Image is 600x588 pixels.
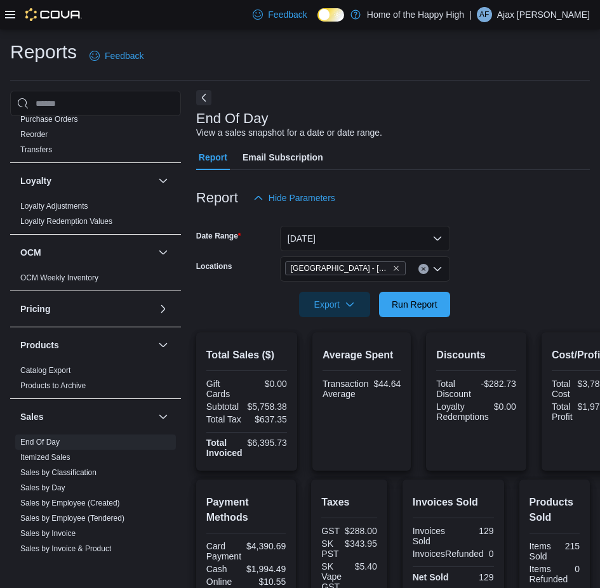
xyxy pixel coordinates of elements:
span: Products to Archive [20,381,86,391]
span: [GEOGRAPHIC_DATA] - [GEOGRAPHIC_DATA] - Fire & Flower [291,262,390,275]
span: End Of Day [20,437,60,447]
button: Products [20,339,153,351]
h2: Total Sales ($) [206,348,287,363]
button: Loyalty [156,173,171,188]
div: OCM [10,270,181,291]
img: Cova [25,8,82,21]
span: Reorder [20,129,48,140]
span: Feedback [268,8,307,21]
div: SK PST [321,539,340,559]
div: 0 [573,564,580,574]
div: $0.00 [249,379,287,389]
span: Sales by Invoice [20,528,76,539]
a: End Of Day [20,438,60,447]
button: Export [299,292,370,317]
span: Sales by Classification [20,467,97,478]
a: Transfers [20,145,52,154]
h3: OCM [20,246,41,259]
div: 215 [557,541,580,551]
span: Hide Parameters [269,192,335,204]
a: OCM Weekly Inventory [20,273,98,282]
span: Catalog Export [20,365,70,376]
span: Run Report [392,298,437,311]
a: Sales by Invoice & Product [20,544,111,553]
div: $4,390.69 [246,541,286,551]
span: Transfers [20,145,52,155]
p: Ajax [PERSON_NAME] [497,7,590,22]
a: Purchase Orders [20,115,78,124]
div: $0.00 [494,402,516,412]
h3: End Of Day [196,111,269,126]
span: Loyalty Adjustments [20,201,88,211]
div: Gift Cards [206,379,244,399]
span: Sales by Day [20,483,65,493]
a: Sales by Day [20,483,65,492]
span: Itemized Sales [20,452,70,462]
div: Loyalty Redemptions [436,402,489,422]
button: Next [196,90,211,105]
button: OCM [156,245,171,260]
div: GST [321,526,340,536]
div: $10.55 [249,577,286,587]
a: Loyalty Adjustments [20,202,88,211]
button: Run Report [379,292,450,317]
p: | [469,7,472,22]
h3: Products [20,339,59,351]
a: Feedback [84,43,149,69]
h2: Taxes [321,495,377,510]
span: Loyalty Redemption Values [20,216,112,226]
a: Loyalty Redemption Values [20,217,112,226]
span: Report [199,145,227,170]
div: $1,994.49 [246,564,286,574]
div: $5,758.38 [248,402,287,412]
a: Reorder [20,130,48,139]
a: Sales by Employee (Tendered) [20,514,124,523]
button: Remove Battleford - Battleford Crossing - Fire & Flower from selection in this group [392,265,400,272]
input: Dark Mode [317,8,344,22]
h2: Discounts [436,348,516,363]
a: Sales by Invoice [20,529,76,538]
div: 129 [456,572,494,582]
div: $637.35 [249,414,287,424]
div: View a sales snapshot for a date or date range. [196,126,382,140]
span: Battleford - Battleford Crossing - Fire & Flower [285,261,406,275]
div: 129 [456,526,494,536]
h2: Products Sold [530,495,580,525]
div: $6,395.73 [248,438,287,448]
div: $288.00 [345,526,377,536]
div: Subtotal [206,402,243,412]
button: Open list of options [432,264,443,274]
strong: Net Sold [413,572,449,582]
div: Products [10,363,181,398]
span: OCM Weekly Inventory [20,273,98,283]
a: Catalog Export [20,366,70,375]
a: Sales by Employee (Created) [20,499,120,507]
h2: Average Spent [323,348,401,363]
button: OCM [20,246,153,259]
span: Feedback [105,49,143,62]
label: Locations [196,261,232,271]
span: Sales by Employee (Created) [20,498,120,508]
span: Email Subscription [243,145,323,170]
button: Clear input [418,264,429,274]
h3: Sales [20,410,44,423]
div: $44.64 [374,379,401,389]
button: Sales [20,410,153,423]
span: AF [479,7,489,22]
button: Products [156,337,171,353]
strong: Total Invoiced [206,438,243,458]
button: Loyalty [20,174,153,187]
button: Pricing [20,303,153,315]
div: Items Refunded [530,564,568,584]
a: Feedback [248,2,312,27]
label: Date Range [196,231,241,241]
h3: Pricing [20,303,50,315]
button: [DATE] [280,226,450,251]
span: Sales by Invoice & Product [20,544,111,554]
div: Total Cost [552,379,573,399]
div: $343.95 [345,539,377,549]
a: Sales by Classification [20,468,97,477]
div: Total Tax [206,414,244,424]
span: Sales by Employee (Tendered) [20,513,124,523]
